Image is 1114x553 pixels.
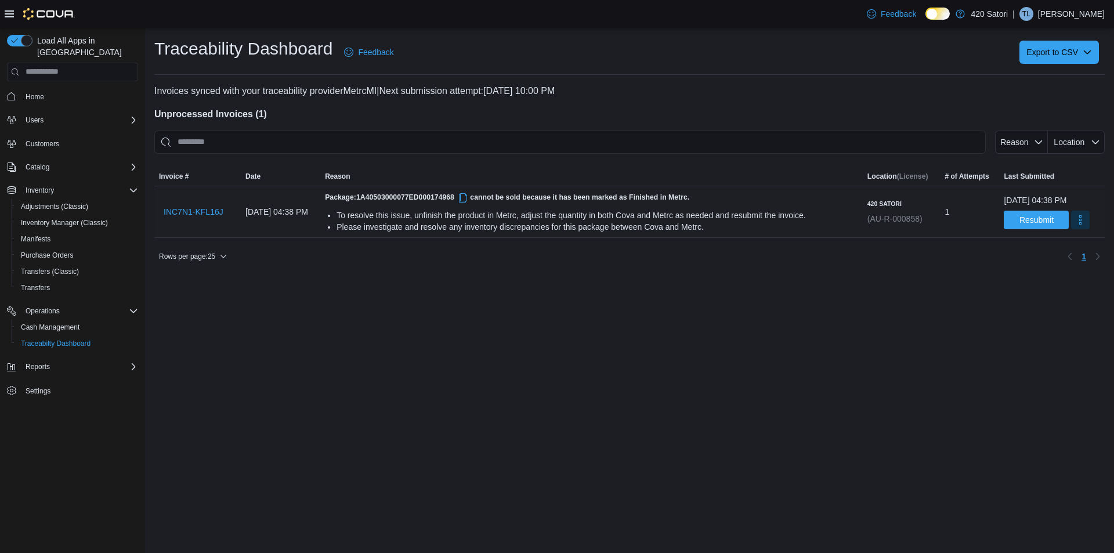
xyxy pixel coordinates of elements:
a: Adjustments (Classic) [16,200,93,214]
a: Traceabilty Dashboard [16,337,95,350]
p: | [1012,7,1015,21]
span: 1A40503000077ED000174968 [356,193,470,201]
a: Home [21,90,49,104]
ul: Pagination for table: [1077,247,1091,266]
span: 1 [945,205,949,219]
button: Resubmit [1004,211,1069,229]
span: # of Attempts [945,172,989,181]
button: Customers [2,135,143,152]
button: Rows per page:25 [154,250,232,263]
span: Invoice # [159,172,189,181]
span: Inventory [21,183,138,197]
span: Settings [21,383,138,397]
span: Catalog [26,162,49,172]
span: Home [26,92,44,102]
span: Purchase Orders [21,251,74,260]
button: Inventory [2,182,143,198]
button: Transfers (Classic) [12,263,143,280]
div: To resolve this issue, unfinish the product in Metrc, adjust the quantity in both Cova and Metrc ... [337,209,858,221]
a: Inventory Manager (Classic) [16,216,113,230]
p: Invoices synced with your traceability provider MetrcMI | [DATE] 10:00 PM [154,84,1105,98]
span: Home [21,89,138,104]
span: Inventory Manager (Classic) [16,216,138,230]
span: Next submission attempt: [379,86,483,96]
input: This is a search bar. After typing your query, hit enter to filter the results lower in the page. [154,131,986,154]
a: Transfers [16,281,55,295]
h6: 420 Satori [867,199,923,208]
span: Users [21,113,138,127]
button: Cash Management [12,319,143,335]
span: INC7N1-KFL16J [164,206,223,218]
span: Inventory [26,186,54,195]
span: Feedback [881,8,916,20]
h4: Unprocessed Invoices ( 1 ) [154,107,1105,121]
span: Manifests [21,234,50,244]
img: Cova [23,8,75,20]
h5: Location [867,172,928,181]
button: Reports [2,359,143,375]
a: Purchase Orders [16,248,78,262]
button: Invoice # [154,167,241,186]
button: Settings [2,382,143,399]
span: Settings [26,386,50,396]
button: Catalog [21,160,54,174]
button: INC7N1-KFL16J [159,200,228,223]
span: Transfers (Classic) [16,265,138,279]
button: Purchase Orders [12,247,143,263]
span: Transfers (Classic) [21,267,79,276]
p: 420 Satori [971,7,1008,21]
button: Page 1 of 1 [1077,247,1091,266]
span: Last Submitted [1004,172,1054,181]
span: (License) [897,172,928,180]
button: Date [241,167,320,186]
div: Please investigate and resolve any inventory discrepancies for this package between Cova and Metrc. [337,221,858,233]
button: Reports [21,360,55,374]
span: Feedback [358,46,393,58]
span: Load All Apps in [GEOGRAPHIC_DATA] [32,35,138,58]
button: Operations [2,303,143,319]
button: More [1071,211,1090,229]
h1: Traceability Dashboard [154,37,332,60]
button: Reason [995,131,1048,154]
button: Adjustments (Classic) [12,198,143,215]
span: Cash Management [21,323,79,332]
input: Dark Mode [925,8,950,20]
span: Resubmit [1019,214,1054,226]
span: Reason [1000,138,1028,147]
span: Date [245,172,261,181]
span: Location (License) [867,172,928,181]
h5: Package: cannot be sold because it has been marked as Finished in Metrc. [325,191,858,205]
div: [DATE] 04:38 PM [1004,194,1066,206]
span: Inventory Manager (Classic) [21,218,108,227]
nav: Complex example [7,84,138,429]
a: Feedback [339,41,398,64]
span: Export to CSV [1026,41,1092,64]
button: Next page [1091,250,1105,263]
span: Users [26,115,44,125]
span: Transfers [21,283,50,292]
span: Operations [21,304,138,318]
span: Location [1054,138,1084,147]
button: Home [2,88,143,105]
span: Operations [26,306,60,316]
span: Reports [21,360,138,374]
button: Location [1048,131,1105,154]
button: Users [2,112,143,128]
span: Reports [26,362,50,371]
span: Transfers [16,281,138,295]
span: Traceabilty Dashboard [16,337,138,350]
span: Adjustments (Classic) [16,200,138,214]
span: Reason [325,172,350,181]
span: Manifests [16,232,138,246]
span: TL [1022,7,1030,21]
a: Customers [21,137,64,151]
span: Rows per page : 25 [159,252,215,261]
span: Traceabilty Dashboard [21,339,91,348]
button: Catalog [2,159,143,175]
button: Inventory Manager (Classic) [12,215,143,231]
span: Purchase Orders [16,248,138,262]
button: Transfers [12,280,143,296]
button: Inventory [21,183,59,197]
nav: Pagination for table: [1063,247,1105,266]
